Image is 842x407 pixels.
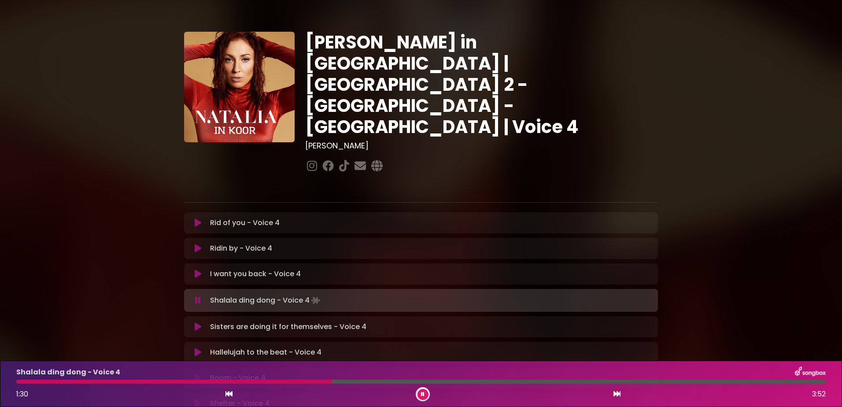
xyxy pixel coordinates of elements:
span: 3:52 [812,389,826,400]
img: songbox-logo-white.png [795,366,826,378]
img: YTVS25JmS9CLUqXqkEhs [184,32,295,142]
img: waveform4.gif [310,294,322,307]
h1: [PERSON_NAME] in [GEOGRAPHIC_DATA] | [GEOGRAPHIC_DATA] 2 - [GEOGRAPHIC_DATA] - [GEOGRAPHIC_DATA] ... [305,32,658,137]
p: Rid of you - Voice 4 [210,218,280,228]
p: Ridin by - Voice 4 [210,243,272,254]
p: I want you back - Voice 4 [210,269,301,279]
p: Sisters are doing it for themselves - Voice 4 [210,322,366,332]
p: Shalala ding dong - Voice 4 [210,294,322,307]
span: 1:30 [16,389,28,399]
p: Shalala ding dong - Voice 4 [16,367,120,377]
p: Hallelujah to the beat - Voice 4 [210,347,321,358]
h3: [PERSON_NAME] [305,141,658,151]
